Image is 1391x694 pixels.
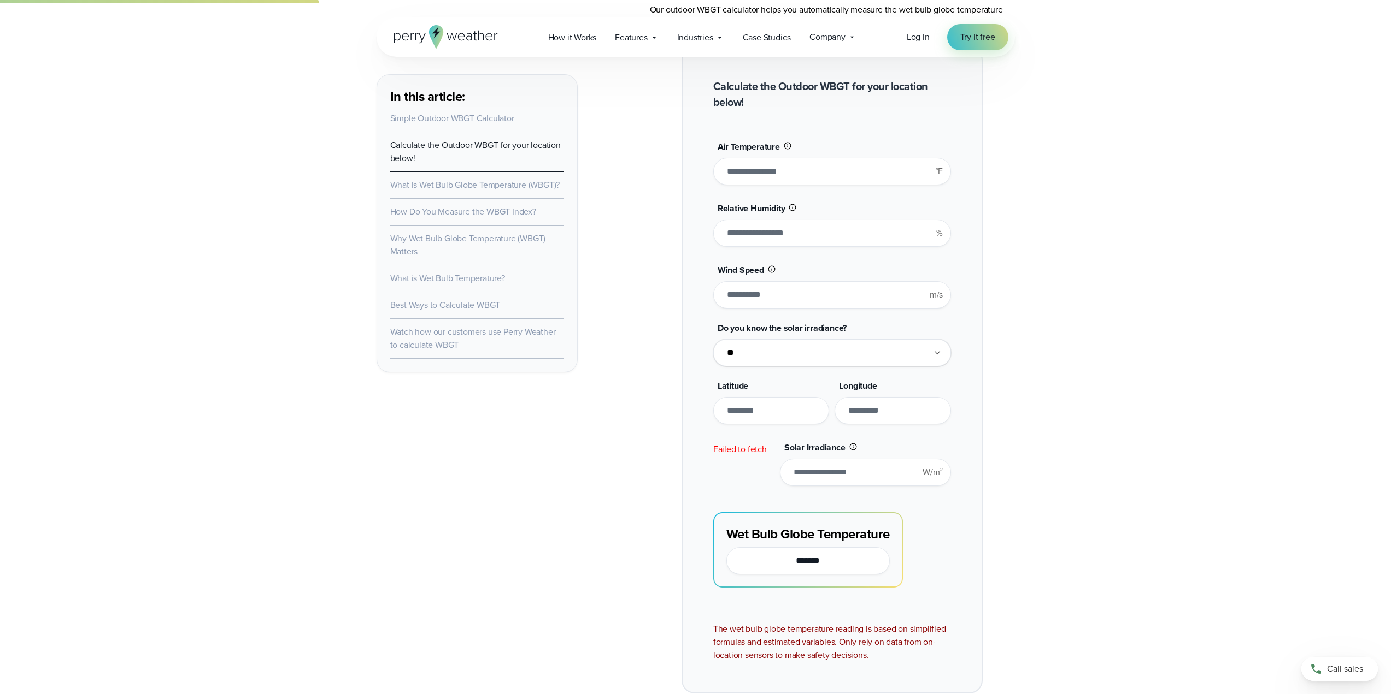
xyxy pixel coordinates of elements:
span: Longitude [839,379,877,392]
a: Calculate the Outdoor WBGT for your location below! [390,139,561,164]
a: Log in [907,31,930,44]
span: How it Works [548,31,597,44]
span: Solar Irradiance [784,441,846,454]
div: The wet bulb globe temperature reading is based on simplified formulas and estimated variables. O... [713,622,951,662]
span: Air Temperature [718,140,780,153]
a: Watch how our customers use Perry Weather to calculate WBGT [390,325,556,351]
a: How it Works [539,26,606,49]
span: Features [615,31,647,44]
h2: Calculate the Outdoor WBGT for your location below! [713,79,951,110]
a: Case Studies [733,26,801,49]
span: Try it free [960,31,995,44]
a: Why Wet Bulb Globe Temperature (WBGT) Matters [390,232,546,258]
a: Best Ways to Calculate WBGT [390,299,501,311]
a: How Do You Measure the WBGT Index? [390,205,536,218]
span: Industries [677,31,713,44]
a: What is Wet Bulb Temperature? [390,272,505,284]
a: Simple Outdoor WBGT Calculator [390,112,514,124]
span: Failed to fetch [713,443,767,455]
span: Wind Speed [718,264,764,276]
span: Log in [907,31,930,43]
span: Latitude [718,379,748,392]
a: What is Wet Bulb Globe Temperature (WBGT)? [390,179,560,191]
p: Our outdoor WBGT calculator helps you automatically measure the wet bulb globe temperature quickl... [650,3,1015,29]
h3: In this article: [390,88,564,105]
span: Do you know the solar irradiance? [718,322,847,334]
a: Call sales [1301,657,1378,681]
span: Call sales [1327,662,1363,675]
span: Case Studies [743,31,791,44]
span: Company [809,31,846,44]
a: Try it free [947,24,1008,50]
span: Relative Humidity [718,202,785,215]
